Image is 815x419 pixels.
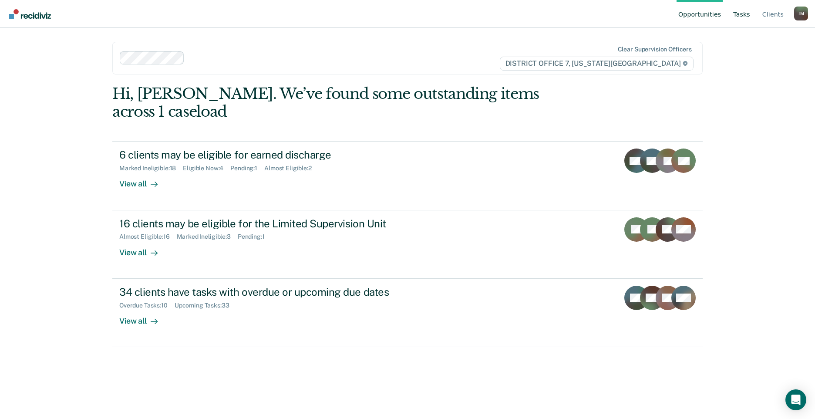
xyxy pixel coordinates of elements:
div: Open Intercom Messenger [785,389,806,410]
div: Pending : 1 [238,233,272,240]
a: 16 clients may be eligible for the Limited Supervision UnitAlmost Eligible:16Marked Ineligible:3P... [112,210,703,279]
div: Pending : 1 [230,165,264,172]
div: Overdue Tasks : 10 [119,302,175,309]
div: 34 clients have tasks with overdue or upcoming due dates [119,286,425,298]
div: J M [794,7,808,20]
div: 6 clients may be eligible for earned discharge [119,149,425,161]
span: DISTRICT OFFICE 7, [US_STATE][GEOGRAPHIC_DATA] [500,57,694,71]
button: Profile dropdown button [794,7,808,20]
div: Almost Eligible : 2 [264,165,319,172]
div: Marked Ineligible : 18 [119,165,183,172]
a: 34 clients have tasks with overdue or upcoming due datesOverdue Tasks:10Upcoming Tasks:33View all [112,279,703,347]
div: Clear supervision officers [618,46,692,53]
div: 16 clients may be eligible for the Limited Supervision Unit [119,217,425,230]
div: Upcoming Tasks : 33 [175,302,236,309]
div: Almost Eligible : 16 [119,233,177,240]
div: View all [119,240,168,257]
div: Marked Ineligible : 3 [177,233,238,240]
div: View all [119,309,168,326]
a: 6 clients may be eligible for earned dischargeMarked Ineligible:18Eligible Now:4Pending:1Almost E... [112,141,703,210]
div: Hi, [PERSON_NAME]. We’ve found some outstanding items across 1 caseload [112,85,585,121]
div: View all [119,172,168,189]
div: Eligible Now : 4 [183,165,230,172]
img: Recidiviz [9,9,51,19]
